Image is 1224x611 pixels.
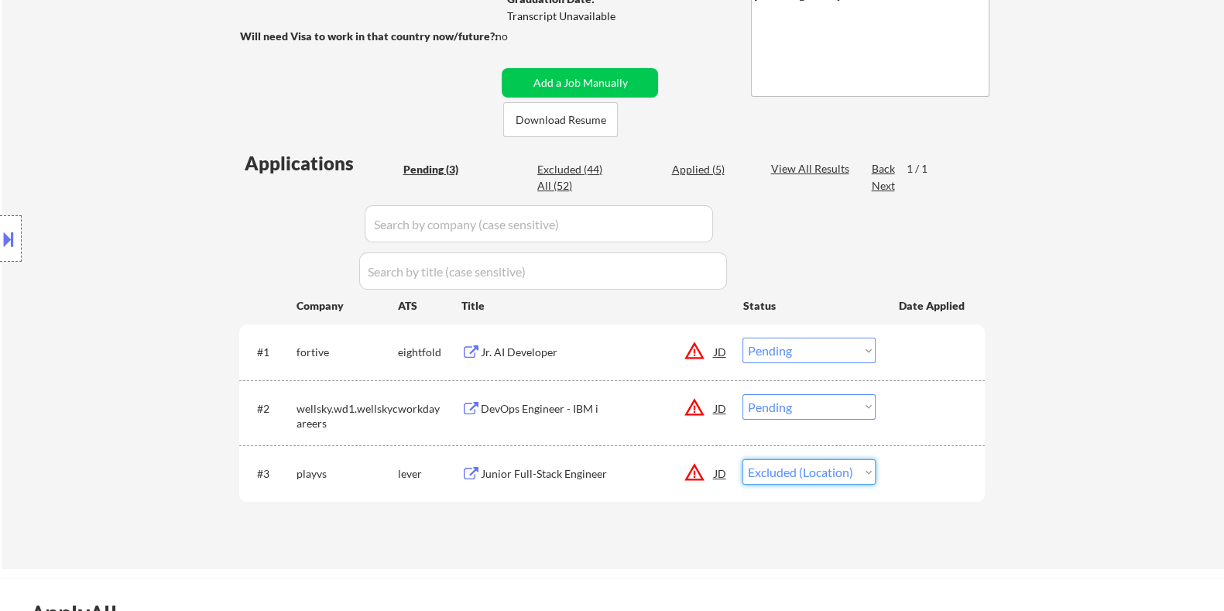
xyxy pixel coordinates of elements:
div: workday [397,401,461,417]
div: fortive [296,345,397,360]
div: lever [397,466,461,482]
div: playvs [296,466,397,482]
div: All (52) [537,178,615,194]
div: #3 [256,466,283,482]
div: DevOps Engineer - IBM i [480,401,714,417]
div: JD [712,338,728,366]
button: Add a Job Manually [502,68,658,98]
div: Status [742,291,876,319]
div: wellsky.wd1.wellskycareers [296,401,397,431]
div: Junior Full-Stack Engineer [480,466,714,482]
input: Search by company (case sensitive) [365,205,713,242]
div: Applications [244,154,397,173]
button: warning_amber [683,462,705,483]
div: Date Applied [898,298,966,314]
button: warning_amber [683,396,705,418]
div: no [495,29,539,44]
div: 1 / 1 [906,161,941,177]
div: Title [461,298,728,314]
input: Search by title (case sensitive) [359,252,727,290]
div: Excluded (44) [537,162,615,177]
div: Pending (3) [403,162,480,177]
div: View All Results [770,161,853,177]
div: Company [296,298,397,314]
div: JD [712,459,728,487]
div: Applied (5) [671,162,749,177]
strong: Will need Visa to work in that country now/future?: [239,29,497,43]
div: ATS [397,298,461,314]
div: Jr. AI Developer [480,345,714,360]
div: eightfold [397,345,461,360]
button: warning_amber [683,340,705,362]
button: Download Resume [503,102,618,137]
div: #2 [256,401,283,417]
div: Back [871,161,896,177]
div: Next [871,178,896,194]
div: JD [712,394,728,422]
